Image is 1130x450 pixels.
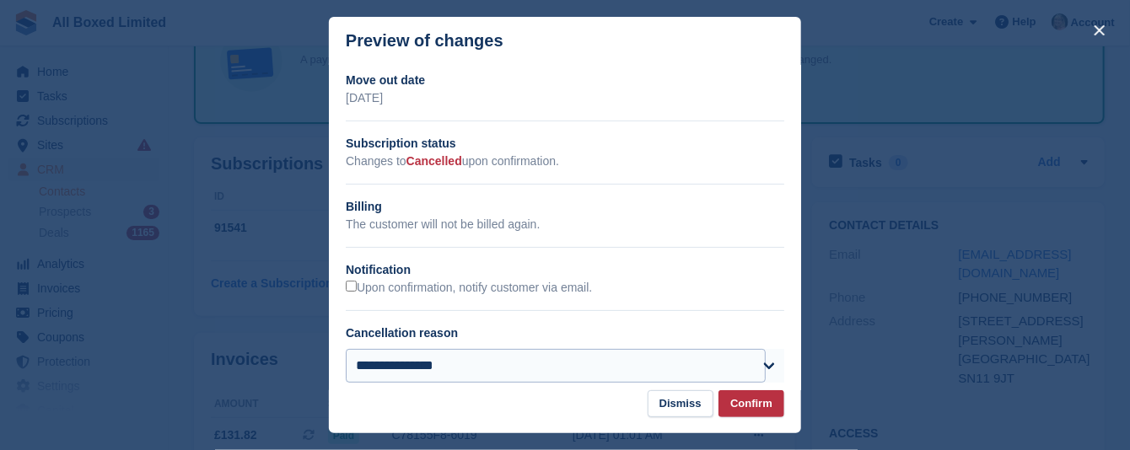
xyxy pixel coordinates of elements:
[346,135,784,153] h2: Subscription status
[1086,17,1113,44] button: close
[346,89,784,107] p: [DATE]
[346,72,784,89] h2: Move out date
[346,198,784,216] h2: Billing
[346,281,592,296] label: Upon confirmation, notify customer via email.
[346,261,784,279] h2: Notification
[718,390,784,418] button: Confirm
[346,216,784,233] p: The customer will not be billed again.
[346,31,503,51] p: Preview of changes
[406,154,462,168] span: Cancelled
[648,390,713,418] button: Dismiss
[346,153,784,170] p: Changes to upon confirmation.
[346,326,458,340] label: Cancellation reason
[346,281,357,292] input: Upon confirmation, notify customer via email.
